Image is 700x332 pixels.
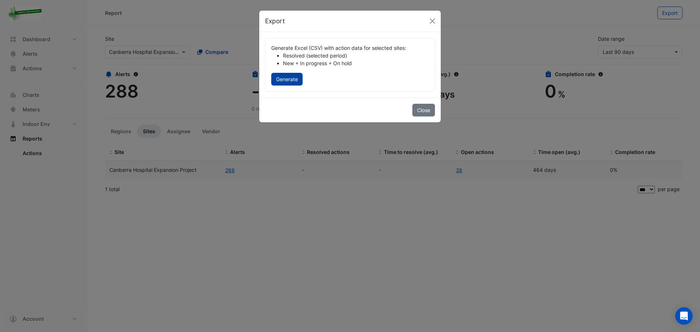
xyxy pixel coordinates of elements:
[265,16,285,26] h5: Export
[427,16,438,27] button: Close
[283,59,429,67] li: New + In progress + On hold
[412,104,435,116] button: Close
[675,307,693,325] div: Open Intercom Messenger
[283,52,429,59] li: Resolved (selected period)
[271,44,429,52] div: Generate Excel (CSV) with action data for selected sites:
[271,73,303,86] button: Generate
